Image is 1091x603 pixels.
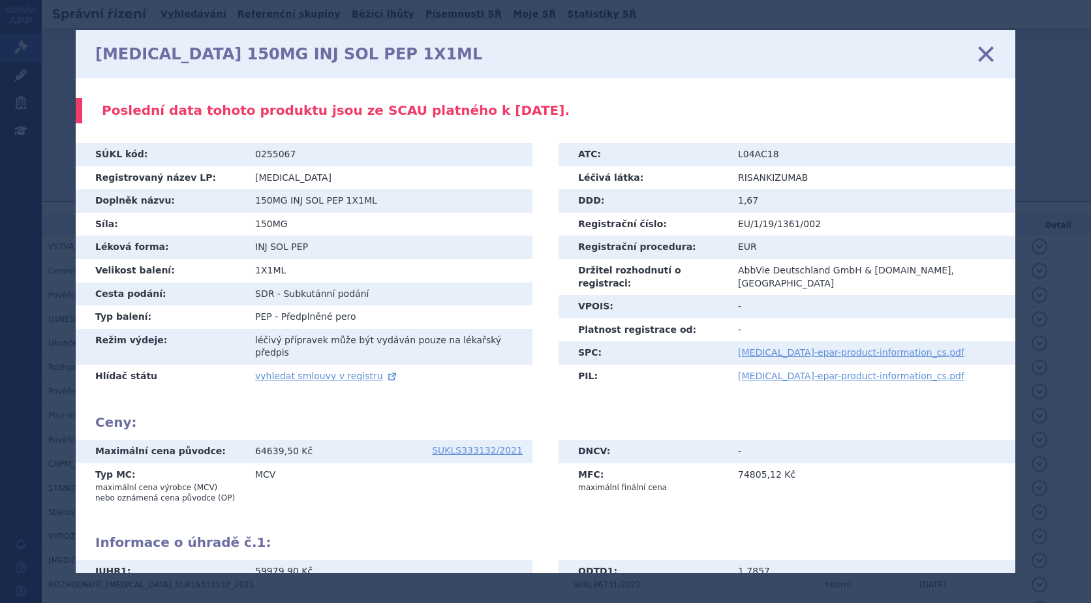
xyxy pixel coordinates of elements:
td: 150MG INJ SOL PEP 1X1ML [245,189,532,213]
h1: [MEDICAL_DATA] 150MG INJ SOL PEP 1X1ML [95,45,482,64]
div: Poslední data tohoto produktu jsou ze SCAU platného k [DATE]. [76,98,996,123]
td: EU/1/19/1361/002 [728,213,1015,236]
th: Režim výdeje: [76,329,245,365]
td: [MEDICAL_DATA] [245,166,532,190]
th: Síla: [76,213,245,236]
th: VPOIS: [559,295,728,318]
th: Velikost balení: [76,259,245,283]
td: léčivý přípravek může být vydáván pouze na lékařský předpis [245,329,532,365]
td: 0255067 [245,143,532,166]
a: SUKLS333132/2021 [432,446,523,455]
th: SÚKL kód: [76,143,245,166]
td: - [728,318,1015,342]
td: 59979,90 Kč [245,560,532,583]
a: [MEDICAL_DATA]-epar-product-information_cs.pdf [738,371,964,381]
th: PIL: [559,365,728,388]
th: Léčivá látka: [559,166,728,190]
td: RISANKIZUMAB [728,166,1015,190]
a: [MEDICAL_DATA]-epar-product-information_cs.pdf [738,347,964,358]
th: ATC: [559,143,728,166]
span: PEP [255,311,272,322]
th: Typ MC: [76,463,245,509]
td: 1,67 [728,189,1015,213]
th: Držitel rozhodnutí o registraci: [559,259,728,295]
td: 1X1ML [245,259,532,283]
th: DNCV: [559,440,728,463]
th: Doplněk názvu: [76,189,245,213]
a: zavřít [976,44,996,64]
td: 74805,12 Kč [728,463,1015,499]
span: Předplněné pero [281,311,356,322]
h2: Ceny: [95,414,996,430]
td: INJ SOL PEP [245,236,532,259]
a: vyhledat smlouvy v registru [255,371,399,381]
th: Hlídač státu [76,365,245,388]
th: JUHR : [76,560,245,583]
th: SPC: [559,341,728,365]
p: maximální cena výrobce (MCV) nebo oznámená cena původce (OP) [95,482,236,503]
th: Registrační procedura: [559,236,728,259]
span: Subkutánní podání [283,288,369,299]
span: SDR [255,288,274,299]
span: - [277,288,281,299]
td: 150MG [245,213,532,236]
th: Registrovaný název LP: [76,166,245,190]
td: 1,7857 [728,560,1015,583]
p: maximální finální cena [578,482,718,493]
th: Registrační číslo: [559,213,728,236]
th: Cesta podání: [76,283,245,306]
span: - [275,311,278,322]
td: EUR [728,236,1015,259]
th: ODTD : [559,560,728,583]
span: 64639,50 Kč [255,446,313,456]
th: Typ balení: [76,305,245,329]
span: 1 [607,566,614,576]
span: vyhledat smlouvy v registru [255,371,383,381]
th: DDD: [559,189,728,213]
td: MCV [245,463,532,509]
th: Platnost registrace od: [559,318,728,342]
td: - [728,440,1015,463]
th: MFC: [559,463,728,499]
td: L04AC18 [728,143,1015,166]
span: 1 [257,534,266,550]
span: 1 [121,566,127,576]
th: Maximální cena původce: [76,440,245,463]
td: - [728,295,1015,318]
h2: Informace o úhradě č. : [95,534,996,550]
td: AbbVie Deutschland GmbH & [DOMAIN_NAME], [GEOGRAPHIC_DATA] [728,259,1015,295]
th: Léková forma: [76,236,245,259]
